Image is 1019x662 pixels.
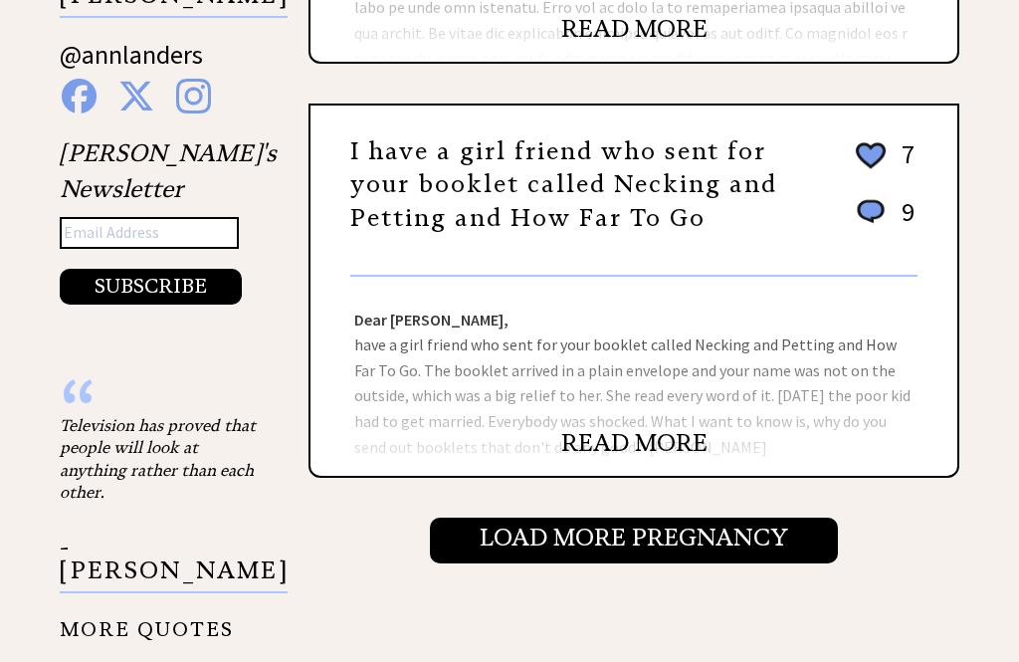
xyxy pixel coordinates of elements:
[350,137,777,234] a: I have a girl friend who sent for your booklet called Necking and Petting and How Far To Go
[892,138,916,194] td: 7
[310,278,957,477] div: have a girl friend who sent for your booklet called Necking and Petting and How Far To Go. The bo...
[853,139,889,174] img: heart_outline%202.png
[60,603,234,642] a: MORE QUOTES
[176,80,211,114] img: instagram%20blue.png
[430,519,838,564] input: Load More Pregnancy
[60,136,277,306] div: [PERSON_NAME]'s Newsletter
[60,395,259,415] div: “
[561,429,708,459] a: READ MORE
[118,80,154,114] img: x%20blue.png
[892,196,916,249] td: 9
[60,538,288,594] p: - [PERSON_NAME]
[60,218,239,250] input: Email Address
[60,415,259,505] div: Television has proved that people will look at anything rather than each other.
[62,80,97,114] img: facebook%20blue.png
[60,39,203,92] a: @annlanders
[60,270,242,306] button: SUBSCRIBE
[354,311,509,331] strong: Dear [PERSON_NAME],
[853,197,889,229] img: message_round%201.png
[561,15,708,45] a: READ MORE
